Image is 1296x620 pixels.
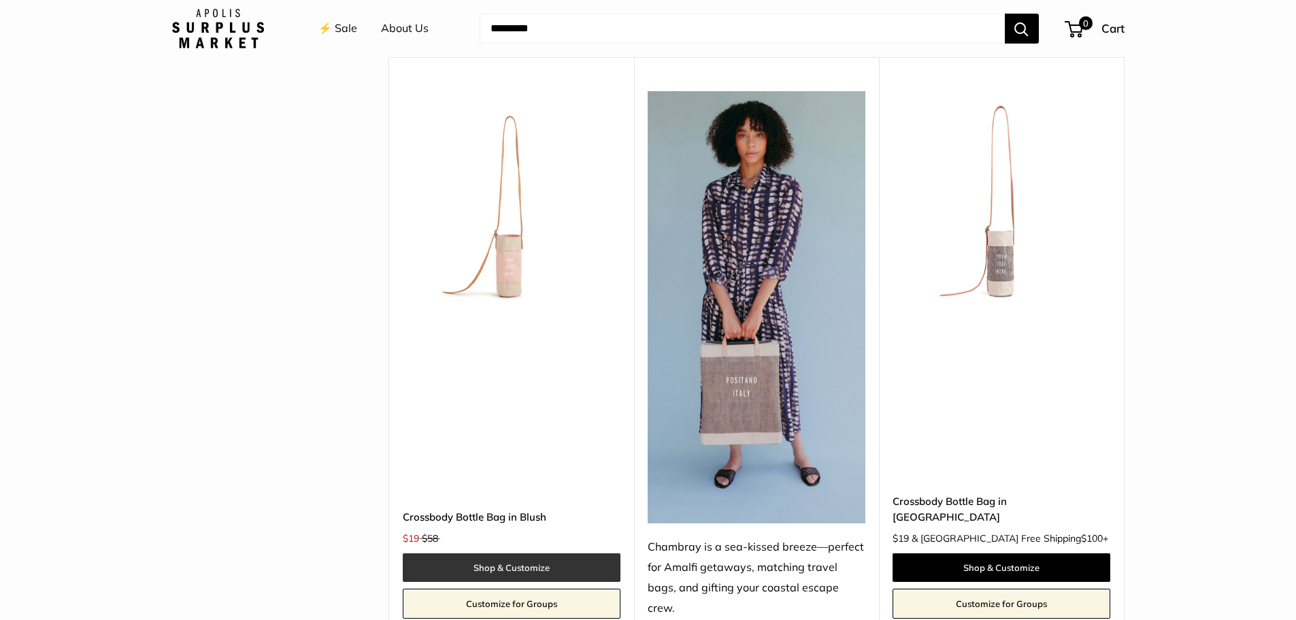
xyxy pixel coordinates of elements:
[403,91,620,309] a: Crossbody Bottle Bag in BlushCrossbody Bottle Bag in Blush
[172,9,264,48] img: Apolis: Surplus Market
[893,532,909,544] span: $19
[1066,18,1125,39] a: 0 Cart
[403,532,419,544] span: $19
[403,589,620,619] a: Customize for Groups
[893,91,1110,309] img: description_Our first Crossbody Bottle Bag
[893,493,1110,525] a: Crossbody Bottle Bag in [GEOGRAPHIC_DATA]
[893,553,1110,582] a: Shop & Customize
[381,18,429,39] a: About Us
[403,553,620,582] a: Shop & Customize
[1078,16,1092,30] span: 0
[893,91,1110,309] a: description_Our first Crossbody Bottle Bagdescription_Effortless style no matter where you are
[1005,14,1039,44] button: Search
[648,537,865,619] div: Chambray is a sea-kissed breeze—perfect for Amalfi getaways, matching travel bags, and gifting yo...
[912,534,1108,543] span: & [GEOGRAPHIC_DATA] Free Shipping +
[893,589,1110,619] a: Customize for Groups
[648,91,865,523] img: Chambray is a sea-kissed breeze—perfect for Amalfi getaways, matching travel bags, and gifting yo...
[403,509,620,525] a: Crossbody Bottle Bag in Blush
[1101,21,1125,35] span: Cart
[318,18,357,39] a: ⚡️ Sale
[1081,532,1103,544] span: $100
[480,14,1005,44] input: Search...
[422,532,438,544] span: $58
[403,91,620,309] img: Crossbody Bottle Bag in Blush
